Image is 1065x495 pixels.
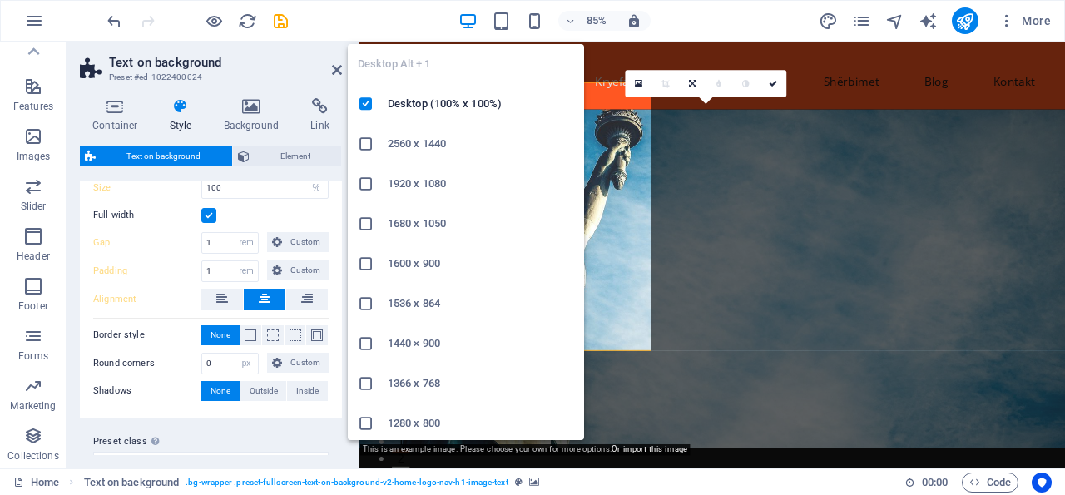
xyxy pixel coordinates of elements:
label: Alignment [93,290,201,309]
nav: breadcrumb [84,473,539,493]
p: Header [17,250,50,263]
label: Border style [93,325,201,345]
button: Outside [240,381,287,401]
a: Blur [706,70,733,97]
span: Custom [287,260,324,280]
i: Navigator [885,12,904,31]
span: Custom [287,353,324,373]
h6: Desktop (100% x 100%) [388,94,574,114]
h4: Link [298,98,342,133]
span: Element [255,146,337,166]
h4: Style [157,98,211,133]
button: reload [237,11,257,31]
p: Features [13,100,53,113]
h6: Session time [904,473,949,493]
button: More [992,7,1058,34]
span: : [934,476,936,488]
button: 1 [38,460,59,464]
label: Size [93,183,201,192]
a: Or import this image [612,445,688,454]
span: . bg-wrapper .preset-fullscreen-text-on-background-v2-home-logo-nav-h1-image-text [186,473,508,493]
h6: 1680 x 1050 [388,214,574,234]
span: Inside [296,381,319,401]
button: navigator [885,11,905,31]
i: Design (Ctrl+Alt+Y) [819,12,838,31]
h2: Text on background [109,55,342,70]
i: This element is a customizable preset [515,478,523,487]
label: Preset class [93,432,329,452]
p: Images [17,150,51,163]
p: Collections [7,449,58,463]
button: Custom [267,353,329,373]
button: Custom [267,232,329,252]
h6: 1366 x 768 [388,374,574,394]
span: Custom [287,232,324,252]
span: Text on background [101,146,227,166]
button: save [270,11,290,31]
a: Select files from the file manager, stock photos, or upload file(s) [626,70,652,97]
div: This is an example image. Please choose your own for more options. [360,444,691,456]
p: Footer [18,299,48,313]
h6: 1536 x 864 [388,294,574,314]
span: Outside [250,381,278,401]
i: Undo: box-align ((left, null, center) -> (center, null, center)) (Ctrl+Z) [105,12,124,31]
h4: Container [80,98,157,133]
a: Click to cancel selection. Double-click to open Pages [13,473,59,493]
label: Padding [93,261,201,281]
a: Confirm ( Ctrl ⏎ ) [760,70,786,97]
button: Inside [287,381,328,401]
button: publish [952,7,978,34]
h6: 1920 x 1080 [388,174,574,194]
a: Change orientation [679,70,706,97]
p: Forms [18,349,48,363]
button: Element [233,146,342,166]
span: None [211,381,230,401]
button: Click here to leave preview mode and continue editing [204,11,224,31]
button: pages [852,11,872,31]
button: Custom [267,260,329,280]
button: None [201,381,240,401]
i: Save (Ctrl+S) [271,12,290,31]
h3: Preset #ed-1022400024 [109,70,309,85]
i: Reload page [238,12,257,31]
h6: 85% [583,11,610,31]
span: None [211,325,230,345]
h6: 1440 × 900 [388,334,574,354]
span: Click to select. Double-click to edit [84,473,180,493]
button: text_generator [919,11,939,31]
button: Code [962,473,1018,493]
i: Publish [955,12,974,31]
i: Pages (Ctrl+Alt+S) [852,12,871,31]
h6: 1280 x 800 [388,413,574,433]
label: Full width [93,205,201,225]
span: 00 00 [922,473,948,493]
button: Text on background [80,146,232,166]
i: On resize automatically adjust zoom level to fit chosen device. [627,13,641,28]
label: Shadows [93,381,201,401]
h4: Background [211,98,299,133]
button: 2 [38,480,59,484]
span: Code [969,473,1011,493]
i: This element contains a background [529,478,539,487]
label: Round corners [93,354,201,374]
h6: 1600 x 900 [388,254,574,274]
button: undo [104,11,124,31]
button: None [201,325,240,345]
label: Gap [93,233,201,253]
a: Crop mode [652,70,679,97]
p: Slider [21,200,47,213]
span: More [998,12,1051,29]
button: Usercentrics [1032,473,1052,493]
button: 85% [558,11,617,31]
p: Marketing [10,399,56,413]
button: design [819,11,839,31]
h6: 2560 x 1440 [388,134,574,154]
i: AI Writer [919,12,938,31]
a: Greyscale [733,70,760,97]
